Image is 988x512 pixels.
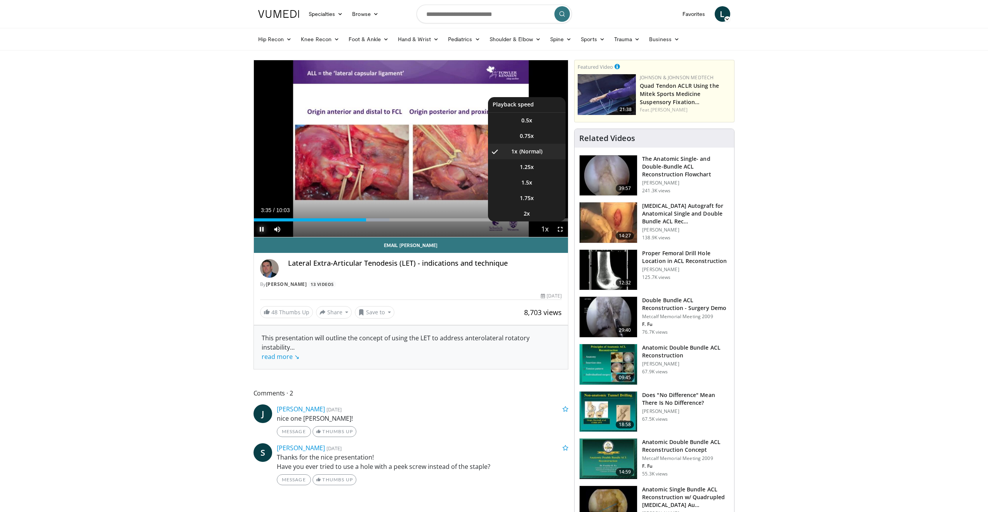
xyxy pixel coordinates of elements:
[642,155,729,178] h3: The Anatomic Single- and Double-Bundle ACL Reconstruction Flowchart
[316,306,352,319] button: Share
[642,416,668,422] p: 67.5K views
[580,344,637,385] img: 38685_0000_3.png.150x105_q85_crop-smart_upscale.jpg
[642,180,729,186] p: [PERSON_NAME]
[260,259,279,278] img: Avatar
[262,352,299,361] a: read more ↘
[579,391,729,432] a: 18:58 Does "No Difference" Mean There Is No Difference? [PERSON_NAME] 67.5K views
[580,439,637,479] img: 651081_3.png.150x105_q85_crop-smart_upscale.jpg
[576,31,609,47] a: Sports
[578,74,636,115] a: 21:38
[642,227,729,233] p: [PERSON_NAME]
[261,207,271,213] span: 3:35
[313,426,356,437] a: Thumbs Up
[277,414,569,423] p: nice one [PERSON_NAME]!
[642,274,670,280] p: 125.7K views
[520,194,534,202] span: 1.75x
[644,31,684,47] a: Business
[579,134,635,143] h4: Related Videos
[552,221,568,237] button: Fullscreen
[642,266,729,273] p: [PERSON_NAME]
[616,421,634,428] span: 18:58
[254,404,272,423] a: J
[417,5,572,23] input: Search topics, interventions
[651,106,688,113] a: [PERSON_NAME]
[640,74,714,81] a: Johnson & Johnson MedTech
[443,31,485,47] a: Pediatrics
[273,207,275,213] span: /
[642,188,670,194] p: 241.3K views
[616,279,634,287] span: 12:32
[485,31,545,47] a: Shoulder & Elbow
[277,474,311,485] a: Message
[580,297,637,337] img: ffu_3.png.150x105_q85_crop-smart_upscale.jpg
[254,218,568,221] div: Progress Bar
[642,313,729,320] p: Metcalf Memorial Meeting 2009
[642,471,668,477] p: 55.3K views
[355,306,394,319] button: Save to
[642,202,729,225] h3: [MEDICAL_DATA] Autograft for Anatomical Single and Double Bundle ACL Rec…
[521,179,532,186] span: 1.5x
[642,344,729,359] h3: Anatomic Double Bundle ACL Reconstruction
[254,443,272,462] a: S
[277,426,311,437] a: Message
[262,333,561,361] div: This presentation will outline the concept of using the LET to address anterolateral rotatory ins...
[616,374,634,381] span: 09:45
[260,306,313,318] a: 48 Thumbs Up
[277,453,569,471] p: Thanks for the nice presentation! Have you ever tried to use a hole with a peek screw instead of ...
[254,237,568,253] a: Email [PERSON_NAME]
[579,344,729,385] a: 09:45 Anatomic Double Bundle ACL Reconstruction [PERSON_NAME] 67.9K views
[537,221,552,237] button: Playback Rate
[277,405,325,413] a: [PERSON_NAME]
[642,321,729,327] p: F. Fu
[254,388,569,398] span: Comments 2
[642,249,729,265] h3: Proper Femoral Drill Hole Location in ACL Reconstruction
[511,148,517,155] span: 1x
[524,210,530,218] span: 2x
[678,6,710,22] a: Favorites
[258,10,299,18] img: VuMedi Logo
[640,106,731,113] div: Feat.
[271,308,278,316] span: 48
[288,259,562,268] h4: Lateral Extra-Articular Tenodesis (LET) - indications and technique
[276,207,290,213] span: 10:03
[640,82,719,106] a: Quad Tendon ACLR Using the Mitek Sports Medicine Suspensory Fixation…
[578,63,613,70] small: Featured Video
[579,202,729,243] a: 14:27 [MEDICAL_DATA] Autograft for Anatomical Single and Double Bundle ACL Rec… [PERSON_NAME] 138...
[520,163,534,171] span: 1.25x
[616,185,634,192] span: 39:57
[521,117,532,124] span: 0.5x
[520,132,534,140] span: 0.75x
[313,474,356,485] a: Thumbs Up
[254,221,269,237] button: Pause
[580,392,637,432] img: Fu_No_Difference_1.png.150x105_q85_crop-smart_upscale.jpg
[579,155,729,196] a: 39:57 The Anatomic Single- and Double-Bundle ACL Reconstruction Flowchart [PERSON_NAME] 241.3K views
[642,361,729,367] p: [PERSON_NAME]
[545,31,576,47] a: Spine
[617,106,634,113] span: 21:38
[642,438,729,454] h3: Anatomic Double Bundle ACL Reconstruction Concept
[642,235,670,241] p: 138.9K views
[715,6,730,22] a: L
[326,445,342,452] small: [DATE]
[642,369,668,375] p: 67.9K views
[269,221,285,237] button: Mute
[262,343,299,361] span: ...
[277,444,325,452] a: [PERSON_NAME]
[296,31,344,47] a: Knee Recon
[308,281,337,287] a: 13 Videos
[344,31,393,47] a: Foot & Ankle
[304,6,348,22] a: Specialties
[580,202,637,243] img: 281064_0003_1.png.150x105_q85_crop-smart_upscale.jpg
[260,281,562,288] div: By
[642,391,729,407] h3: Does "No Difference" Mean There Is No Difference?
[580,250,637,290] img: Title_01_100001165_3.jpg.150x105_q85_crop-smart_upscale.jpg
[642,408,729,414] p: [PERSON_NAME]
[642,455,729,461] p: Metcalf Memorial Meeting 2009
[254,60,568,237] video-js: Video Player
[254,31,297,47] a: Hip Recon
[579,438,729,479] a: 14:59 Anatomic Double Bundle ACL Reconstruction Concept Metcalf Memorial Meeting 2009 F. Fu 55.3K...
[616,326,634,334] span: 29:40
[642,486,729,509] h3: Anatomic Single Bundle ACL Reconstruction w/ Quadrupled [MEDICAL_DATA] Au…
